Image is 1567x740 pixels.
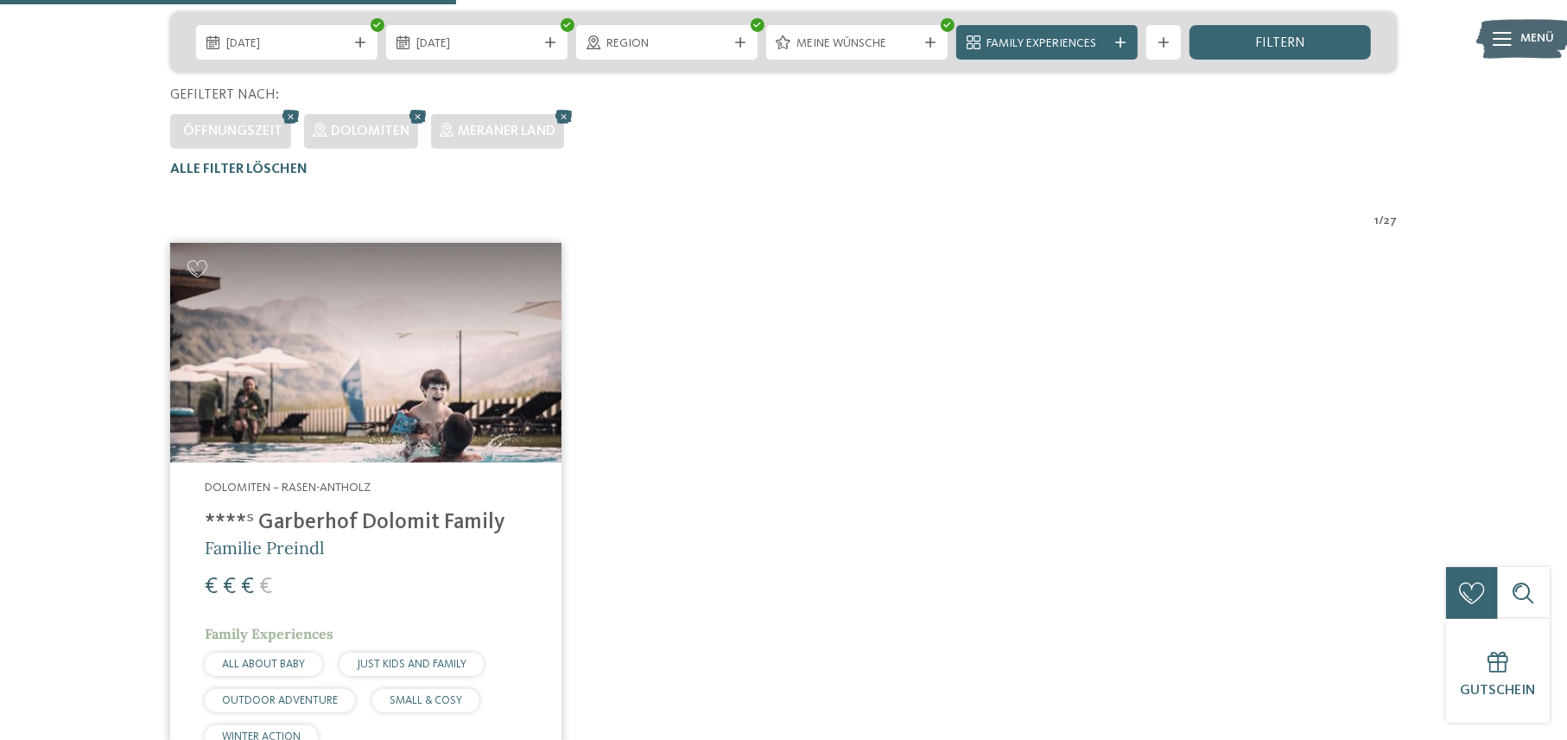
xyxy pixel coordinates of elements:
[205,625,333,642] span: Family Experiences
[796,35,917,53] span: Meine Wünsche
[1374,213,1379,230] span: 1
[183,124,282,138] span: Öffnungszeit
[222,659,305,670] span: ALL ABOUT BABY
[205,576,218,598] span: €
[416,35,537,53] span: [DATE]
[222,695,338,706] span: OUTDOOR ADVENTURE
[606,35,727,53] span: Region
[205,482,371,494] span: Dolomiten – Rasen-Antholz
[205,510,527,536] h4: ****ˢ Garberhof Dolomit Family
[259,576,272,598] span: €
[1461,684,1536,698] span: Gutschein
[1255,36,1305,50] span: filtern
[390,695,462,706] span: SMALL & COSY
[1384,213,1397,230] span: 27
[357,659,466,670] span: JUST KIDS AND FAMILY
[226,35,347,53] span: [DATE]
[987,35,1107,53] span: Family Experiences
[205,537,324,558] span: Familie Preindl
[1379,213,1384,230] span: /
[1446,619,1550,723] a: Gutschein
[331,124,409,138] span: Dolomiten
[458,124,555,138] span: Meraner Land
[241,576,254,598] span: €
[170,88,279,102] span: Gefiltert nach:
[170,243,561,463] img: Familienhotels gesucht? Hier findet ihr die besten!
[170,163,308,176] span: Alle Filter löschen
[223,576,236,598] span: €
